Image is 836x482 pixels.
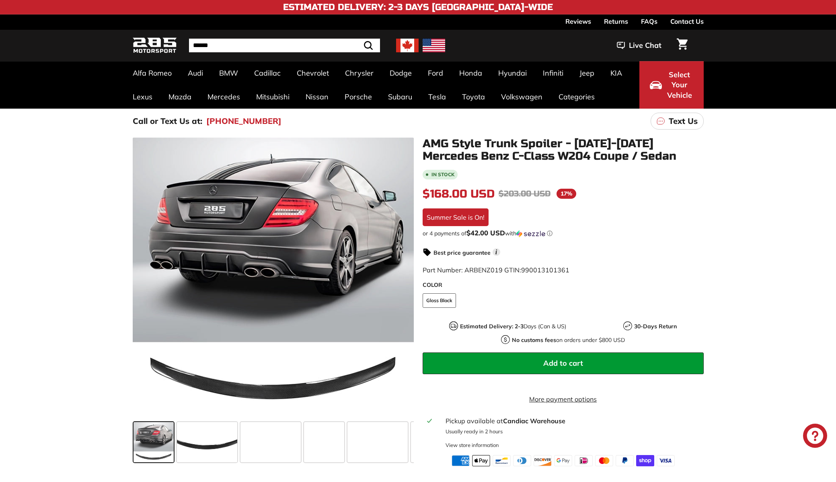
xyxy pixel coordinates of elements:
strong: Candiac Warehouse [503,417,565,425]
span: i [493,248,500,256]
span: $203.00 USD [499,189,550,199]
a: Subaru [380,85,420,109]
a: Jeep [571,61,602,85]
a: Lexus [125,85,160,109]
input: Search [189,39,380,52]
a: Nissan [298,85,337,109]
a: Cadillac [246,61,289,85]
p: on orders under $800 USD [512,336,625,344]
a: Alfa Romeo [125,61,180,85]
p: Text Us [669,115,698,127]
a: Ford [420,61,451,85]
a: BMW [211,61,246,85]
a: Toyota [454,85,493,109]
h4: Estimated Delivery: 2-3 Days [GEOGRAPHIC_DATA]-Wide [283,2,553,12]
a: Dodge [382,61,420,85]
img: diners_club [513,455,531,466]
a: Categories [550,85,603,109]
strong: Estimated Delivery: 2-3 [460,323,524,330]
inbox-online-store-chat: Shopify online store chat [801,424,830,450]
a: Chrysler [337,61,382,85]
a: Infiniti [535,61,571,85]
span: Part Number: ARBENZ019 GTIN: [423,266,569,274]
img: paypal [616,455,634,466]
img: Logo_285_Motorsport_areodynamics_components [133,36,177,55]
a: Mazda [160,85,199,109]
img: apple_pay [472,455,490,466]
a: Mercedes [199,85,248,109]
a: Hyundai [490,61,535,85]
button: Select Your Vehicle [639,61,704,109]
a: Chevrolet [289,61,337,85]
div: View store information [446,441,499,449]
span: $168.00 USD [423,187,495,201]
a: Cart [672,32,692,59]
a: FAQs [641,14,657,28]
a: Volkswagen [493,85,550,109]
label: COLOR [423,281,704,289]
img: ideal [575,455,593,466]
img: shopify_pay [636,455,654,466]
a: Contact Us [670,14,704,28]
span: 990013101361 [521,266,569,274]
span: Add to cart [543,358,583,368]
strong: Best price guarantee [433,249,491,256]
a: Audi [180,61,211,85]
strong: No customs fees [512,336,556,344]
img: bancontact [493,455,511,466]
img: google_pay [554,455,572,466]
a: Tesla [420,85,454,109]
b: In stock [431,172,454,177]
span: Live Chat [629,40,661,51]
img: american_express [452,455,470,466]
div: or 4 payments of$42.00 USDwithSezzle Click to learn more about Sezzle [423,229,704,237]
a: Text Us [651,113,704,130]
a: [PHONE_NUMBER] [206,115,281,127]
a: Honda [451,61,490,85]
div: Summer Sale is On! [423,208,489,226]
a: Porsche [337,85,380,109]
a: Mitsubishi [248,85,298,109]
a: More payment options [423,394,704,404]
p: Usually ready in 2 hours [446,428,698,435]
button: Live Chat [606,35,672,56]
p: Days (Can & US) [460,322,566,331]
strong: 30-Days Return [634,323,677,330]
h1: AMG Style Trunk Spoiler - [DATE]-[DATE] Mercedes Benz C-Class W204 Coupe / Sedan [423,138,704,163]
img: visa [657,455,675,466]
img: master [595,455,613,466]
p: Call or Text Us at: [133,115,202,127]
img: Sezzle [516,230,545,237]
div: or 4 payments of with [423,229,704,237]
img: discover [534,455,552,466]
a: KIA [602,61,630,85]
span: Select Your Vehicle [666,70,693,101]
span: $42.00 USD [466,229,505,237]
button: Add to cart [423,352,704,374]
a: Returns [604,14,628,28]
span: 17% [557,189,576,199]
a: Reviews [565,14,591,28]
div: Pickup available at [446,416,698,426]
